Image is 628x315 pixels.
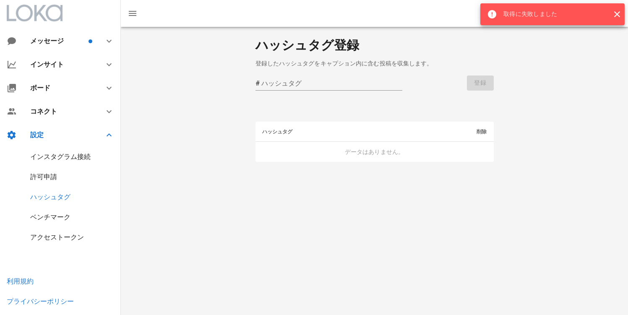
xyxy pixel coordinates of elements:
[30,131,94,139] div: 設定
[30,84,94,92] div: ボード
[30,173,57,181] a: 許可申請
[89,39,92,43] span: バッジ
[255,122,410,142] th: ハッシュタグ
[30,193,70,201] a: ハッシュタグ
[262,129,293,135] span: ハッシュタグ
[30,213,70,221] a: ベンチマーク
[410,122,494,142] th: 削除
[30,153,91,161] a: インスタグラム接続
[255,142,494,162] td: データはありません。
[255,79,261,88] div: #
[255,59,494,68] p: 登録したハッシュタグをキャプション内に含む投稿を収集します。
[7,297,74,305] a: プライバシーポリシー
[30,60,94,68] div: インサイト
[30,107,94,115] div: コネクト
[7,277,34,285] a: 利用規約
[30,37,87,45] div: メッセージ
[477,129,487,135] span: 削除
[503,10,557,17] span: 取得に失敗しました
[30,233,84,241] a: アクセストークン
[255,39,360,52] h2: ハッシュタグ登録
